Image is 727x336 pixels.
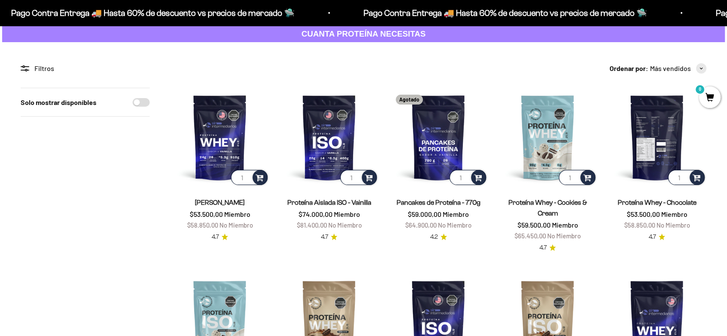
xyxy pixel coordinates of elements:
span: $59.000,00 [408,210,441,218]
span: Miembro [224,210,250,218]
span: 4.7 [539,243,547,253]
span: No Miembro [438,221,471,229]
p: Pago Contra Entrega 🚚 Hasta 60% de descuento vs precios de mercado 🛸 [363,6,646,20]
span: $74.000,00 [299,210,333,218]
a: 4.74.7 de 5.0 estrellas [649,232,665,242]
a: Proteína Whey - Cookies & Cream [508,199,587,217]
span: $58.850,00 [624,221,655,229]
a: 4.74.7 de 5.0 estrellas [321,232,337,242]
span: Miembro [552,221,578,229]
img: Proteína Whey - Chocolate [607,88,706,187]
span: $81.400,00 [297,221,327,229]
span: 4.7 [321,232,328,242]
p: Pago Contra Entrega 🚚 Hasta 60% de descuento vs precios de mercado 🛸 [10,6,294,20]
span: Más vendidos [650,63,691,74]
span: No Miembro [547,232,581,240]
button: Más vendidos [650,63,706,74]
span: $53.500,00 [190,210,223,218]
strong: CUANTA PROTEÍNA NECESITAS [302,29,426,38]
a: 4.74.7 de 5.0 estrellas [539,243,556,253]
a: 4.24.2 de 5.0 estrellas [430,232,447,242]
span: $58.850,00 [187,221,218,229]
a: 4.74.7 de 5.0 estrellas [212,232,228,242]
span: $53.500,00 [627,210,660,218]
div: Filtros [21,63,150,74]
span: $59.500,00 [518,221,551,229]
span: Miembro [334,210,360,218]
a: CUANTA PROTEÍNA NECESITAS [2,26,725,43]
label: Solo mostrar disponibles [21,97,96,108]
span: No Miembro [219,221,253,229]
a: Proteína Whey - Chocolate [618,199,696,206]
a: [PERSON_NAME] [195,199,245,206]
span: Miembro [443,210,469,218]
mark: 0 [695,84,705,95]
span: $64.900,00 [405,221,437,229]
span: 4.7 [212,232,219,242]
a: Pancakes de Proteína - 770g [397,199,481,206]
a: 0 [699,93,721,103]
span: 4.2 [430,232,438,242]
span: Miembro [661,210,687,218]
a: Proteína Aislada ISO - Vainilla [287,199,371,206]
span: Ordenar por: [610,63,648,74]
span: $65.450,00 [514,232,546,240]
span: 4.7 [649,232,656,242]
span: No Miembro [328,221,362,229]
span: No Miembro [656,221,690,229]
